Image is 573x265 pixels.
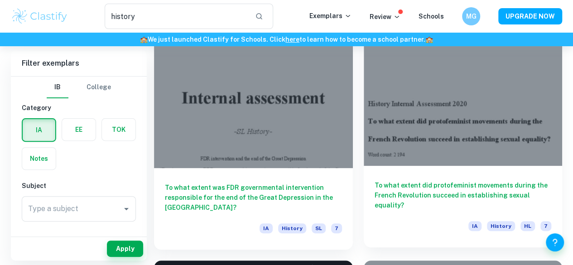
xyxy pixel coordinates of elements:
[487,221,515,231] span: History
[22,148,56,169] button: Notes
[520,221,535,231] span: HL
[331,223,342,233] span: 7
[154,19,353,250] a: To what extent was FDR governmental intervention responsible for the end of the Great Depression ...
[62,119,96,140] button: EE
[22,181,136,191] h6: Subject
[47,77,68,98] button: IB
[285,36,299,43] a: here
[107,241,143,257] button: Apply
[462,7,480,25] button: MG
[546,233,564,251] button: Help and Feedback
[466,11,477,21] h6: MG
[11,51,147,76] h6: Filter exemplars
[260,223,273,233] span: IA
[47,77,111,98] div: Filter type choice
[364,19,563,250] a: To what extent did protofeminist movements during the French Revolution succeed in establishing s...
[2,34,571,44] h6: We just launched Clastify for Schools. Click to learn how to become a school partner.
[102,119,135,140] button: TOK
[375,180,552,210] h6: To what extent did protofeminist movements during the French Revolution succeed in establishing s...
[165,183,342,212] h6: To what extent was FDR governmental intervention responsible for the end of the Great Depression ...
[23,119,55,141] button: IA
[312,223,326,233] span: SL
[370,12,400,22] p: Review
[419,13,444,20] a: Schools
[120,202,133,215] button: Open
[87,77,111,98] button: College
[540,221,551,231] span: 7
[11,7,68,25] img: Clastify logo
[22,103,136,113] h6: Category
[498,8,562,24] button: UPGRADE NOW
[425,36,433,43] span: 🏫
[278,223,306,233] span: History
[105,4,248,29] input: Search for any exemplars...
[309,11,352,21] p: Exemplars
[140,36,148,43] span: 🏫
[468,221,482,231] span: IA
